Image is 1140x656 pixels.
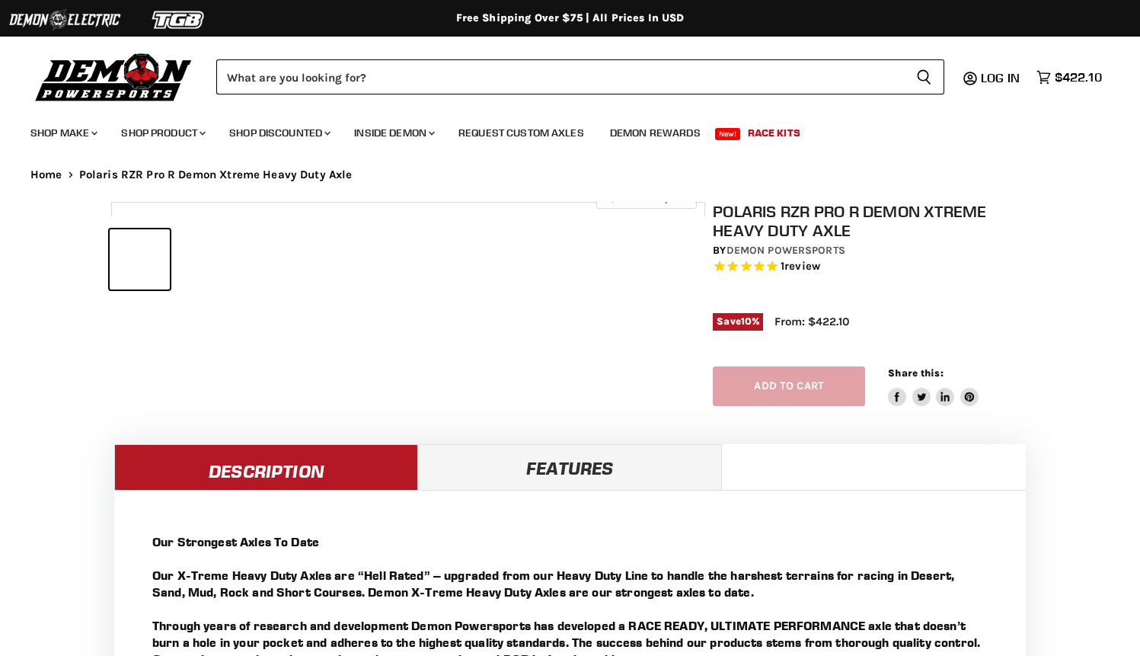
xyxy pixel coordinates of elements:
aside: Share this: [888,366,979,407]
a: Shop Discounted [218,117,340,149]
a: Request Custom Axles [447,117,596,149]
a: Home [30,168,62,181]
span: Click to expand [604,192,688,203]
input: Search [216,59,904,94]
a: Features [418,444,722,490]
button: IMAGE thumbnail [110,229,170,290]
span: New! [715,128,741,140]
a: Log in [974,71,1029,85]
img: Demon Electric Logo 2 [8,5,122,34]
span: Save % [713,313,763,330]
span: 10 [741,315,752,327]
span: Log in [981,70,1020,85]
a: Shop Product [110,117,215,149]
div: by [713,242,1036,259]
a: Inside Demon [343,117,444,149]
span: From: $422.10 [774,315,849,328]
button: Search [904,59,944,94]
ul: Main menu [19,111,1098,149]
span: Rated 5.0 out of 5 stars 1 reviews [713,259,1036,275]
span: Polaris RZR Pro R Demon Xtreme Heavy Duty Axle [79,168,353,181]
img: TGB Logo 2 [122,5,236,34]
a: Demon Powersports [726,244,845,257]
a: Description [114,444,418,490]
span: $422.10 [1055,70,1102,85]
form: Product [216,59,944,94]
img: Demon Powersports [30,50,197,104]
h1: Polaris RZR Pro R Demon Xtreme Heavy Duty Axle [713,202,1036,240]
a: Demon Rewards [599,117,712,149]
span: 1 reviews [781,260,820,274]
a: Shop Make [19,117,107,149]
span: Share this: [888,367,943,379]
span: review [784,260,820,274]
a: Race Kits [736,117,812,149]
a: $422.10 [1029,66,1110,88]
